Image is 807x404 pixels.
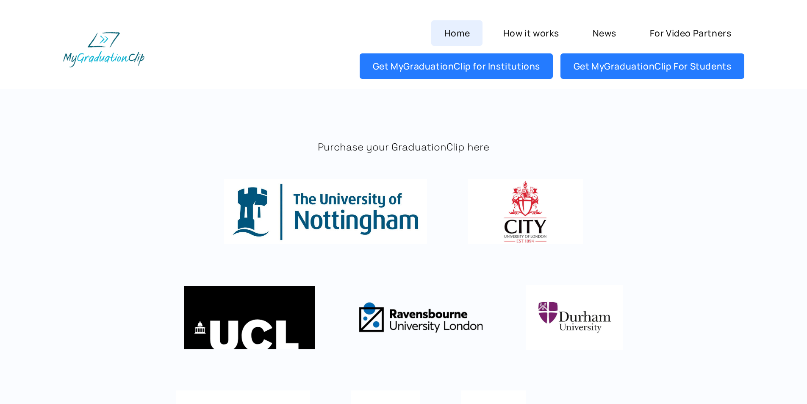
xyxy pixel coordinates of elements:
p: Purchase your GraduationClip here [63,140,744,154]
a: Get MyGraduationClip for Institutions [360,53,553,79]
img: City [468,179,583,244]
img: Untitled [526,285,624,350]
a: Home [431,20,483,46]
a: How it works [490,20,572,46]
a: News [580,20,629,46]
a: Get MyGraduationClip For Students [560,53,744,79]
a: For Video Partners [637,20,744,46]
img: Nottingham [224,179,427,244]
img: University College London [184,285,315,350]
img: Ravensbourne University London [356,285,485,350]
